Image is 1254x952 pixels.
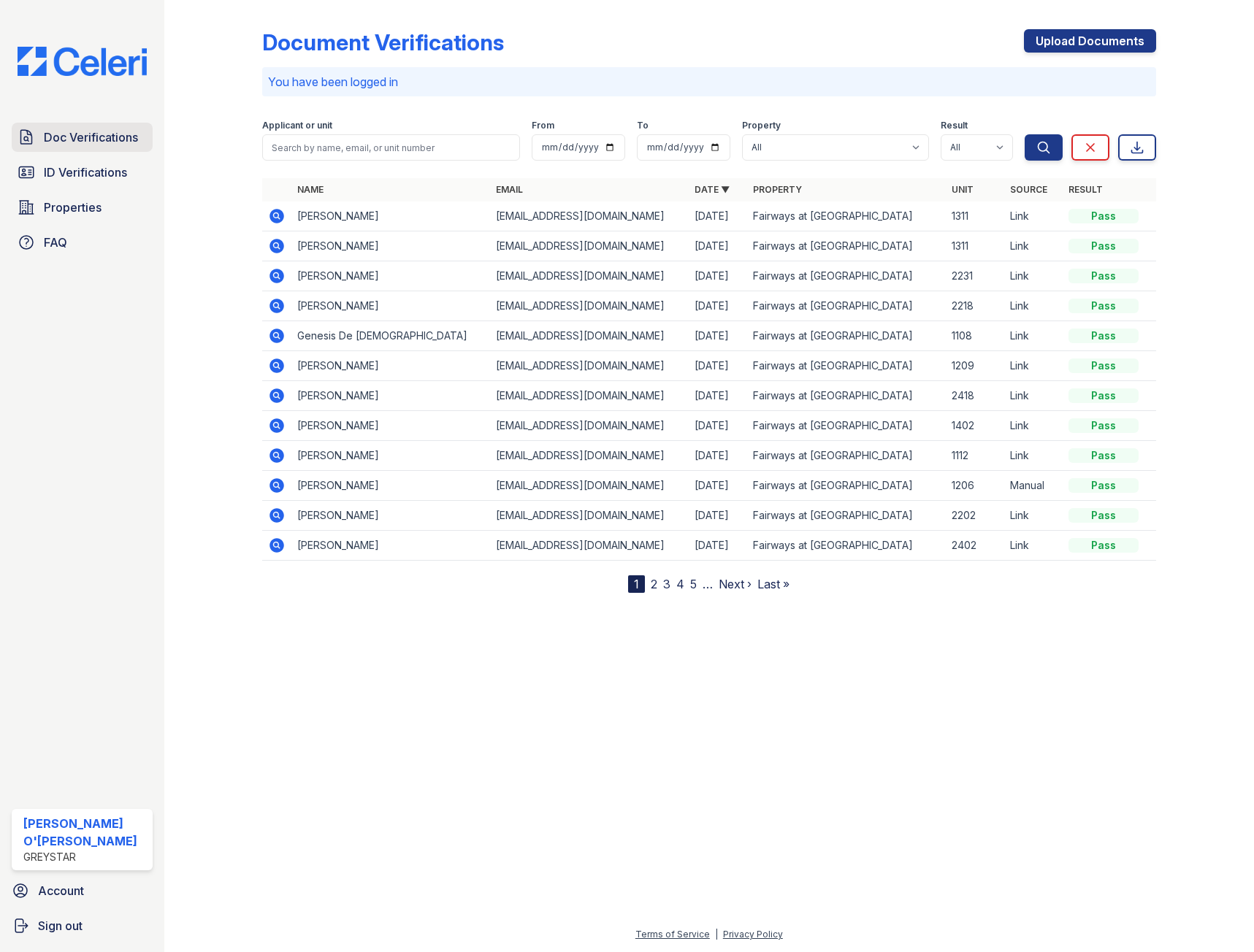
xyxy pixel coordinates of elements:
[689,351,747,381] td: [DATE]
[6,911,158,940] a: Sign out
[946,501,1004,531] td: 2202
[689,231,747,261] td: [DATE]
[689,261,747,291] td: [DATE]
[1004,291,1063,321] td: Link
[490,231,689,261] td: [EMAIL_ADDRESS][DOMAIN_NAME]
[291,441,490,471] td: [PERSON_NAME]
[747,411,946,441] td: Fairways at [GEOGRAPHIC_DATA]
[1004,321,1063,351] td: Link
[6,876,158,905] a: Account
[1004,381,1063,411] td: Link
[742,120,781,131] label: Property
[490,411,689,441] td: [EMAIL_ADDRESS][DOMAIN_NAME]
[747,201,946,231] td: Fairways at [GEOGRAPHIC_DATA]
[23,850,147,864] div: Greystar
[1004,201,1063,231] td: Link
[532,120,554,131] label: From
[490,321,689,351] td: [EMAIL_ADDRESS][DOMAIN_NAME]
[1068,418,1139,433] div: Pass
[1068,448,1139,463] div: Pass
[946,261,1004,291] td: 2231
[1004,501,1063,531] td: Link
[747,261,946,291] td: Fairways at [GEOGRAPHIC_DATA]
[44,234,67,251] span: FAQ
[38,882,84,899] span: Account
[1004,351,1063,381] td: Link
[262,29,504,55] div: Document Verifications
[1010,184,1047,195] a: Source
[1004,261,1063,291] td: Link
[490,381,689,411] td: [EMAIL_ADDRESS][DOMAIN_NAME]
[946,351,1004,381] td: 1209
[291,531,490,561] td: [PERSON_NAME]
[719,577,752,591] a: Next ›
[12,193,153,222] a: Properties
[747,441,946,471] td: Fairways at [GEOGRAPHIC_DATA]
[1068,329,1139,343] div: Pass
[490,351,689,381] td: [EMAIL_ADDRESS][DOMAIN_NAME]
[747,501,946,531] td: Fairways at [GEOGRAPHIC_DATA]
[291,411,490,441] td: [PERSON_NAME]
[747,381,946,411] td: Fairways at [GEOGRAPHIC_DATA]
[1068,239,1139,253] div: Pass
[747,471,946,501] td: Fairways at [GEOGRAPHIC_DATA]
[747,291,946,321] td: Fairways at [GEOGRAPHIC_DATA]
[262,134,520,161] input: Search by name, email, or unit number
[946,381,1004,411] td: 2418
[6,47,158,76] img: CE_Logo_Blue-a8612792a0a2168367f1c8372b55b34899dd931a85d93a1a3d3e32e68fde9ad4.png
[637,120,649,131] label: To
[12,158,153,187] a: ID Verifications
[946,321,1004,351] td: 1108
[663,577,670,591] a: 3
[291,501,490,531] td: [PERSON_NAME]
[1068,508,1139,523] div: Pass
[1004,441,1063,471] td: Link
[757,577,790,591] a: Last »
[291,321,490,351] td: Genesis De [DEMOGRAPHIC_DATA]
[723,929,783,940] a: Privacy Policy
[490,441,689,471] td: [EMAIL_ADDRESS][DOMAIN_NAME]
[689,201,747,231] td: [DATE]
[689,291,747,321] td: [DATE]
[1068,269,1139,283] div: Pass
[946,411,1004,441] td: 1402
[1068,184,1103,195] a: Result
[262,120,332,131] label: Applicant or unit
[44,128,138,146] span: Doc Verifications
[23,815,147,850] div: [PERSON_NAME] O'[PERSON_NAME]
[676,577,684,591] a: 4
[291,471,490,501] td: [PERSON_NAME]
[747,531,946,561] td: Fairways at [GEOGRAPHIC_DATA]
[12,123,153,152] a: Doc Verifications
[268,73,1150,91] p: You have been logged in
[291,291,490,321] td: [PERSON_NAME]
[1004,471,1063,501] td: Manual
[689,501,747,531] td: [DATE]
[490,291,689,321] td: [EMAIL_ADDRESS][DOMAIN_NAME]
[1068,209,1139,223] div: Pass
[946,201,1004,231] td: 1311
[490,261,689,291] td: [EMAIL_ADDRESS][DOMAIN_NAME]
[44,164,127,181] span: ID Verifications
[689,381,747,411] td: [DATE]
[946,291,1004,321] td: 2218
[1068,388,1139,403] div: Pass
[747,321,946,351] td: Fairways at [GEOGRAPHIC_DATA]
[1004,231,1063,261] td: Link
[946,441,1004,471] td: 1112
[291,261,490,291] td: [PERSON_NAME]
[689,321,747,351] td: [DATE]
[490,471,689,501] td: [EMAIL_ADDRESS][DOMAIN_NAME]
[1004,411,1063,441] td: Link
[941,120,968,131] label: Result
[946,231,1004,261] td: 1311
[747,351,946,381] td: Fairways at [GEOGRAPHIC_DATA]
[291,351,490,381] td: [PERSON_NAME]
[703,575,713,593] span: …
[291,201,490,231] td: [PERSON_NAME]
[946,531,1004,561] td: 2402
[490,501,689,531] td: [EMAIL_ADDRESS][DOMAIN_NAME]
[1024,29,1156,53] a: Upload Documents
[490,201,689,231] td: [EMAIL_ADDRESS][DOMAIN_NAME]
